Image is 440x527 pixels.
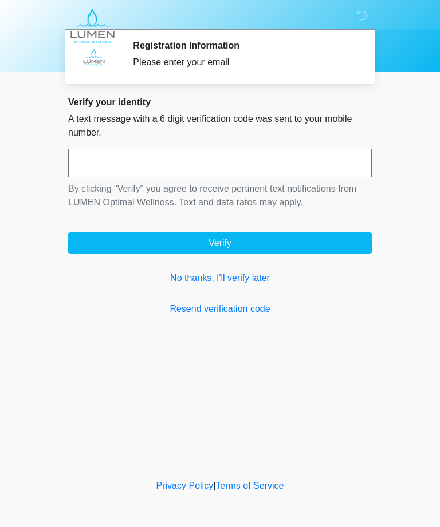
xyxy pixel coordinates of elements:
[213,481,215,490] a: |
[68,271,372,285] a: No thanks, I'll verify later
[68,97,372,108] h2: Verify your identity
[156,481,214,490] a: Privacy Policy
[68,232,372,254] button: Verify
[68,182,372,209] p: By clicking "Verify" you agree to receive pertinent text notifications from LUMEN Optimal Wellnes...
[77,40,111,74] img: Agent Avatar
[215,481,284,490] a: Terms of Service
[133,56,355,69] div: Please enter your email
[57,9,128,43] img: LUMEN Optimal Wellness Logo
[68,112,372,140] p: A text message with a 6 digit verification code was sent to your mobile number.
[68,302,372,316] a: Resend verification code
